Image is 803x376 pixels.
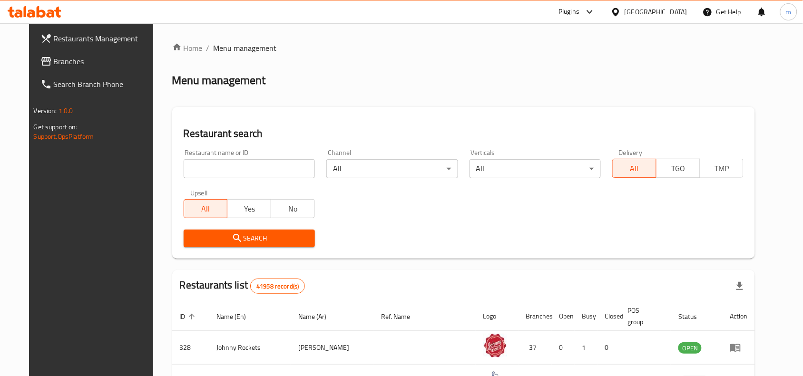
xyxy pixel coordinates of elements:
[206,42,210,54] li: /
[575,302,597,331] th: Busy
[184,230,315,247] button: Search
[326,159,458,178] div: All
[483,334,507,357] img: Johnny Rockets
[34,105,57,117] span: Version:
[172,42,755,54] nav: breadcrumb
[54,33,156,44] span: Restaurants Management
[612,159,656,178] button: All
[33,50,163,73] a: Branches
[180,311,198,322] span: ID
[172,73,266,88] h2: Menu management
[180,278,305,294] h2: Restaurants list
[656,159,700,178] button: TGO
[250,279,305,294] div: Total records count
[251,282,304,291] span: 41958 record(s)
[291,331,373,365] td: [PERSON_NAME]
[678,311,709,322] span: Status
[184,126,744,141] h2: Restaurant search
[34,130,94,143] a: Support.OpsPlatform
[271,199,315,218] button: No
[172,42,203,54] a: Home
[54,56,156,67] span: Branches
[552,302,575,331] th: Open
[552,331,575,365] td: 0
[476,302,519,331] th: Logo
[34,121,78,133] span: Get support on:
[519,302,552,331] th: Branches
[722,302,755,331] th: Action
[217,311,259,322] span: Name (En)
[33,73,163,96] a: Search Branch Phone
[786,7,792,17] span: m
[660,162,696,175] span: TGO
[227,199,271,218] button: Yes
[678,343,702,354] span: OPEN
[231,202,267,216] span: Yes
[33,27,163,50] a: Restaurants Management
[597,331,620,365] td: 0
[519,331,552,365] td: 37
[597,302,620,331] th: Closed
[298,311,339,322] span: Name (Ar)
[700,159,744,178] button: TMP
[678,342,702,354] div: OPEN
[381,311,422,322] span: Ref. Name
[209,331,291,365] td: Johnny Rockets
[184,159,315,178] input: Search for restaurant name or ID..
[184,199,228,218] button: All
[628,305,660,328] span: POS group
[625,7,687,17] div: [GEOGRAPHIC_DATA]
[728,275,751,298] div: Export file
[172,331,209,365] td: 328
[617,162,653,175] span: All
[191,232,307,244] span: Search
[59,105,73,117] span: 1.0.0
[619,149,643,156] label: Delivery
[214,42,277,54] span: Menu management
[575,331,597,365] td: 1
[54,78,156,90] span: Search Branch Phone
[188,202,224,216] span: All
[558,6,579,18] div: Plugins
[704,162,740,175] span: TMP
[730,342,747,353] div: Menu
[275,202,311,216] span: No
[470,159,601,178] div: All
[190,190,208,196] label: Upsell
